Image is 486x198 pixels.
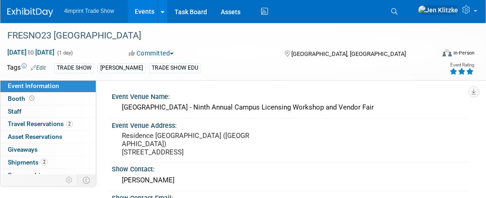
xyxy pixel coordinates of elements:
td: Tags [7,63,46,73]
span: Asset Reservations [8,133,62,140]
a: Travel Reservations2 [0,118,96,130]
span: Sponsorships [8,171,47,179]
div: [GEOGRAPHIC_DATA] - Ninth Annual Campus Licensing Workshop and Vendor Fair [119,100,461,115]
img: Jen Klitzke [418,5,459,15]
a: Asset Reservations [0,131,96,143]
span: 4imprint Trade Show [64,8,114,14]
div: Show Contact: [112,162,468,174]
span: [DATE] [DATE] [7,48,55,56]
div: [PERSON_NAME] [119,173,461,187]
span: Staff [8,108,22,115]
img: ExhibitDay [7,8,53,17]
span: Giveaways [8,146,38,153]
span: Booth not reserved yet [27,95,36,102]
span: 2 [66,121,73,127]
span: 2 [41,159,48,165]
span: to [27,49,35,56]
div: TRADE SHOW [54,63,94,73]
span: Shipments [8,159,48,166]
a: Booth [0,93,96,105]
a: Staff [0,105,96,118]
td: Personalize Event Tab Strip [61,174,77,186]
span: Event Information [8,82,59,89]
div: Event Rating [449,63,474,67]
td: Toggle Event Tabs [77,174,96,186]
a: Shipments2 [0,156,96,169]
div: FRESNO23 [GEOGRAPHIC_DATA] [4,27,428,44]
a: Giveaways [0,143,96,156]
pre: Residence [GEOGRAPHIC_DATA] ([GEOGRAPHIC_DATA]) [STREET_ADDRESS] [122,132,250,156]
span: [GEOGRAPHIC_DATA], [GEOGRAPHIC_DATA] [291,50,406,57]
img: Format-Inperson.png [442,49,452,56]
a: Sponsorships [0,169,96,181]
div: Event Venue Address: [112,119,468,130]
div: [PERSON_NAME] [98,63,146,73]
div: Event Format [402,48,475,61]
div: TRADE SHOW EDU [149,63,201,73]
div: In-Person [453,49,475,56]
span: Booth [8,95,36,102]
a: Edit [31,65,46,71]
div: Event Venue Name: [112,90,468,101]
span: Travel Reservations [8,120,73,127]
a: Event Information [0,80,96,92]
button: Committed [126,49,177,58]
span: (1 day) [56,50,73,56]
